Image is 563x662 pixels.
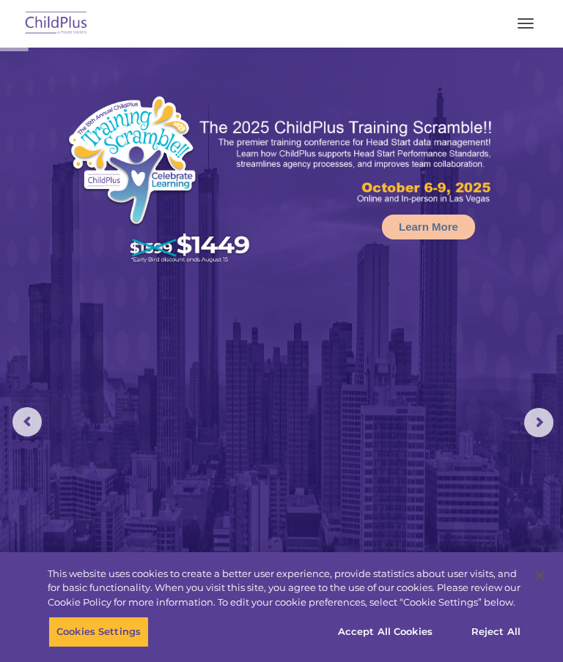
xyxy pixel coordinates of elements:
[382,215,475,239] a: Learn More
[523,559,556,592] button: Close
[330,617,441,647] button: Accept All Cookies
[450,617,542,647] button: Reject All
[22,7,91,41] img: ChildPlus by Procare Solutions
[48,617,149,647] button: Cookies Settings
[48,567,523,610] div: This website uses cookies to create a better user experience, provide statistics about user visit...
